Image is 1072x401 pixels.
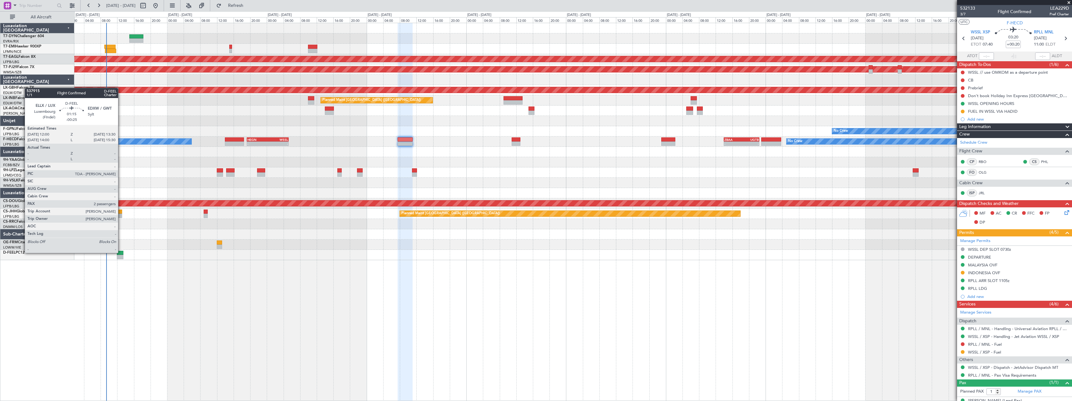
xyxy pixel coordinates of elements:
[3,142,19,147] a: LFPB/LBG
[1018,389,1041,395] a: Manage PAX
[3,70,22,75] a: WMSA/SZB
[968,342,1002,347] a: RPLL / MNL - Fuel
[968,101,1014,106] div: WSSL OPENING HOURS
[960,140,987,146] a: Schedule Crew
[400,17,416,23] div: 08:00
[416,17,433,23] div: 12:00
[959,318,976,325] span: Dispatch
[583,17,599,23] div: 04:00
[3,179,36,182] a: 9H-VSLKFalcon 7X
[1045,210,1050,217] span: FP
[616,17,633,23] div: 12:00
[3,168,36,172] a: 9H-LPZLegacy 500
[959,123,991,131] span: Leg Information
[599,17,616,23] div: 08:00
[317,17,333,23] div: 12:00
[959,180,983,187] span: Cabin Crew
[1007,20,1023,26] span: F-HECD
[268,138,288,141] div: WSSL
[383,17,400,23] div: 04:00
[247,142,268,146] div: -
[971,35,984,42] span: [DATE]
[699,17,716,23] div: 08:00
[967,53,977,59] span: ATOT
[322,96,421,105] div: Planned Maint [GEOGRAPHIC_DATA] ([GEOGRAPHIC_DATA])
[3,45,41,48] a: T7-EMIHawker 900XP
[3,127,40,131] a: F-GPNJFalcon 900EX
[7,12,68,22] button: All Aircraft
[134,17,151,23] div: 16:00
[268,142,288,146] div: -
[3,45,15,48] span: T7-EMI
[959,200,1019,207] span: Dispatch Checks and Weather
[968,334,1059,339] a: WSSL / XSP - Handling - Jet Aviation WSSL / XSP
[3,199,18,203] span: CS-DOU
[300,17,317,23] div: 08:00
[968,70,1048,75] div: WSSL // use OMKOM as a departure point
[667,12,691,18] div: [DATE] - [DATE]
[959,356,973,364] span: Others
[980,210,985,217] span: MF
[866,12,890,18] div: [DATE] - [DATE]
[899,17,915,23] div: 08:00
[1034,29,1054,36] span: RPLL MNL
[368,12,392,18] div: [DATE] - [DATE]
[968,255,991,260] div: DEPARTURE
[1050,229,1059,235] span: (4/5)
[1050,301,1059,307] span: (4/6)
[3,158,38,162] a: 9H-YAAGlobal 5000
[960,309,991,316] a: Manage Services
[450,17,466,23] div: 20:00
[967,190,977,196] div: ISP
[3,49,22,54] a: LFMN/NCE
[268,12,292,18] div: [DATE] - [DATE]
[724,142,742,146] div: -
[19,1,55,10] input: Trip Number
[742,142,759,146] div: -
[3,220,40,224] a: CS-RRCFalcon 900LX
[971,29,990,36] span: WSSL XSP
[3,86,17,90] span: LX-GBH
[167,17,184,23] div: 00:00
[567,12,591,18] div: [DATE] - [DATE]
[649,17,666,23] div: 20:00
[1012,210,1017,217] span: CR
[968,278,1010,283] div: RPLL ARR SLOT 1105z
[749,17,766,23] div: 20:00
[333,17,350,23] div: 16:00
[959,379,966,387] span: Pax
[967,294,1069,299] div: Add new
[3,210,38,213] a: CS-JHHGlobal 6000
[3,251,25,255] a: D-FEELPC12
[3,91,22,95] a: EDLW/DTM
[3,96,15,100] span: LX-INB
[3,210,17,213] span: CS-JHH
[1050,5,1069,12] span: LEA229D
[968,93,1069,98] div: Don't book Holiday Inn Express [GEOGRAPHIC_DATA] [GEOGRAPHIC_DATA]
[3,127,17,131] span: F-GPNJ
[832,17,849,23] div: 16:00
[959,301,975,308] span: Services
[782,17,799,23] div: 04:00
[849,17,865,23] div: 20:00
[200,17,217,23] div: 08:00
[1050,61,1059,68] span: (1/6)
[213,1,251,11] button: Refresh
[466,17,483,23] div: 00:00
[1041,159,1055,165] a: PHL
[968,109,1018,114] div: FUEL IN WSSL VIA HADID
[3,55,18,59] span: T7-EAGL
[516,17,533,23] div: 12:00
[3,86,34,90] a: LX-GBHFalcon 7X
[76,12,100,18] div: [DATE] - [DATE]
[3,106,17,110] span: LX-AOA
[3,65,34,69] a: T7-PJ29Falcon 7X
[48,96,108,105] div: Planned Maint [GEOGRAPHIC_DATA]
[968,262,997,268] div: MALAYSIA OVF
[666,17,682,23] div: 00:00
[882,17,899,23] div: 04:00
[234,17,250,23] div: 16:00
[401,209,500,218] div: Planned Maint [GEOGRAPHIC_DATA] ([GEOGRAPHIC_DATA])
[968,270,1000,275] div: INDONESIA OVF
[284,17,300,23] div: 04:00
